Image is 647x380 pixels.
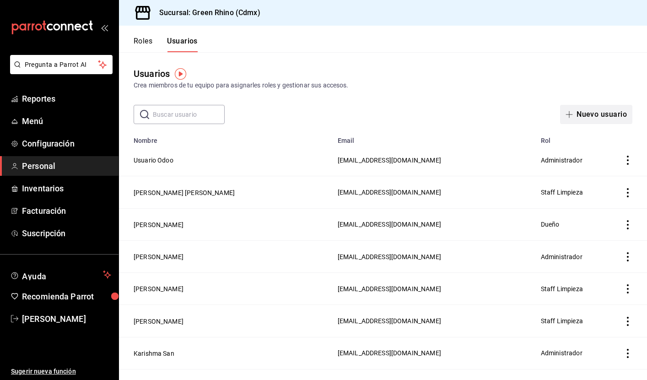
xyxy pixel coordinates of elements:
[541,253,582,261] span: Administrador
[535,131,605,144] th: Rol
[25,60,98,70] span: Pregunta a Parrot AI
[134,284,183,293] button: [PERSON_NAME]
[623,220,632,229] button: actions
[541,157,582,164] span: Administrador
[338,157,441,164] span: [EMAIL_ADDRESS][DOMAIN_NAME]
[134,37,198,52] div: navigation tabs
[134,67,170,81] div: Usuarios
[101,24,108,31] button: open_drawer_menu
[134,188,235,197] button: [PERSON_NAME] [PERSON_NAME]
[22,290,111,303] span: Recomienda Parrot
[541,317,583,325] span: Staff Limpieza
[541,189,583,196] span: Staff Limpieza
[134,349,174,358] button: Karishma San
[22,313,111,325] span: [PERSON_NAME]
[22,160,111,172] span: Personal
[623,349,632,358] button: actions
[541,221,560,228] span: Dueño
[541,349,582,357] span: Administrador
[623,252,632,261] button: actions
[153,105,225,124] input: Buscar usuario
[134,37,152,52] button: Roles
[10,55,113,74] button: Pregunta a Parrot AI
[134,220,183,229] button: [PERSON_NAME]
[22,182,111,195] span: Inventarios
[541,285,583,293] span: Staff Limpieza
[623,317,632,326] button: actions
[152,7,260,18] h3: Sucursal: Green Rhino (Cdmx)
[119,131,332,144] th: Nombre
[22,92,111,105] span: Reportes
[6,66,113,76] a: Pregunta a Parrot AI
[623,284,632,293] button: actions
[338,221,441,228] span: [EMAIL_ADDRESS][DOMAIN_NAME]
[134,252,183,261] button: [PERSON_NAME]
[22,137,111,150] span: Configuración
[22,115,111,127] span: Menú
[332,131,535,144] th: Email
[623,156,632,165] button: actions
[134,156,173,165] button: Usuario Odoo
[338,189,441,196] span: [EMAIL_ADDRESS][DOMAIN_NAME]
[22,269,99,280] span: Ayuda
[175,68,186,80] img: Tooltip marker
[11,367,111,376] span: Sugerir nueva función
[134,81,632,90] div: Crea miembros de tu equipo para asignarles roles y gestionar sus accesos.
[623,188,632,197] button: actions
[560,105,632,124] button: Nuevo usuario
[22,205,111,217] span: Facturación
[338,253,441,261] span: [EMAIL_ADDRESS][DOMAIN_NAME]
[134,317,183,326] button: [PERSON_NAME]
[338,317,441,325] span: [EMAIL_ADDRESS][DOMAIN_NAME]
[22,227,111,239] span: Suscripción
[167,37,198,52] button: Usuarios
[338,285,441,293] span: [EMAIL_ADDRESS][DOMAIN_NAME]
[338,349,441,357] span: [EMAIL_ADDRESS][DOMAIN_NAME]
